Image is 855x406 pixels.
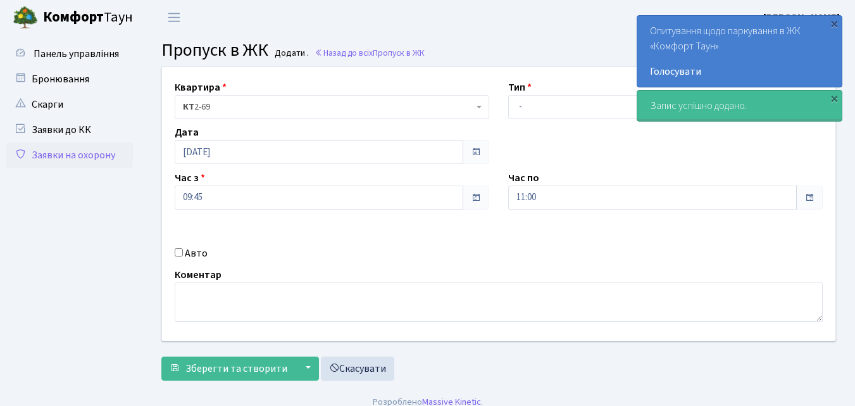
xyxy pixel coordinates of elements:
[43,7,133,29] span: Таун
[183,101,194,113] b: КТ
[6,143,133,168] a: Заявки на охорону
[183,101,473,113] span: <b>КТ</b>&nbsp;&nbsp;&nbsp;&nbsp;2-69
[161,357,296,381] button: Зберегти та створити
[6,67,133,92] a: Бронювання
[175,267,222,282] label: Коментар
[175,95,489,119] span: <b>КТ</b>&nbsp;&nbsp;&nbsp;&nbsp;2-69
[508,80,532,95] label: Тип
[13,5,38,30] img: logo.png
[637,16,842,87] div: Опитування щодо паркування в ЖК «Комфорт Таун»
[6,41,133,67] a: Панель управління
[321,357,394,381] a: Скасувати
[637,91,842,121] div: Запис успішно додано.
[373,47,425,59] span: Пропуск в ЖК
[650,64,829,79] a: Голосувати
[185,362,287,376] span: Зберегти та створити
[175,125,199,140] label: Дата
[175,170,205,186] label: Час з
[158,7,190,28] button: Переключити навігацію
[763,11,840,25] b: [PERSON_NAME]
[828,17,840,30] div: ×
[161,37,268,63] span: Пропуск в ЖК
[315,47,425,59] a: Назад до всіхПропуск в ЖК
[175,80,227,95] label: Квартира
[763,10,840,25] a: [PERSON_NAME]
[43,7,104,27] b: Комфорт
[508,170,539,186] label: Час по
[6,92,133,117] a: Скарги
[828,92,840,105] div: ×
[272,48,309,59] small: Додати .
[34,47,119,61] span: Панель управління
[185,246,208,261] label: Авто
[6,117,133,143] a: Заявки до КК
